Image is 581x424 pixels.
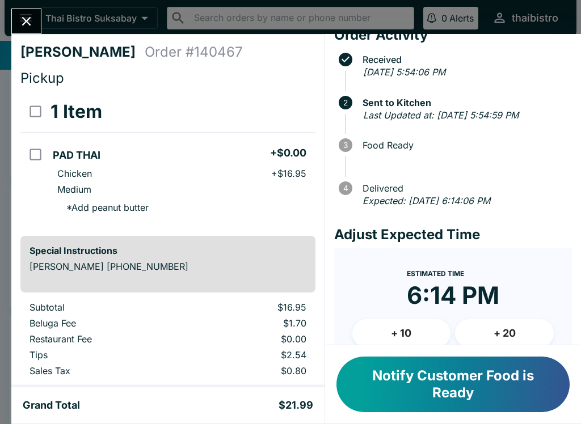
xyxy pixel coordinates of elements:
p: $0.00 [198,333,306,345]
h5: $21.99 [279,398,313,412]
button: + 20 [455,319,554,347]
p: Sales Tax [30,365,180,376]
h3: 1 Item [50,100,102,123]
em: Expected: [DATE] 6:14:06 PM [363,195,490,206]
p: Chicken [57,168,92,179]
text: 2 [343,98,348,107]
p: Tips [30,349,180,361]
h4: Order # 140467 [145,44,243,61]
span: Pickup [20,70,64,86]
h4: Adjust Expected Time [334,226,572,243]
p: $2.54 [198,349,306,361]
em: Last Updated at: [DATE] 5:54:59 PM [363,109,519,121]
p: $1.70 [198,317,306,329]
text: 4 [343,184,348,193]
p: Subtotal [30,302,180,313]
h5: PAD THAI [53,149,100,162]
table: orders table [20,302,315,381]
span: Sent to Kitchen [357,97,572,108]
p: Beluga Fee [30,317,180,329]
table: orders table [20,91,315,227]
p: * Add peanut butter [57,202,149,213]
time: 6:14 PM [407,281,499,310]
p: Restaurant Fee [30,333,180,345]
span: Food Ready [357,140,572,150]
p: Medium [57,184,91,195]
span: Estimated Time [407,269,464,278]
h6: Special Instructions [30,245,306,256]
p: [PERSON_NAME] [PHONE_NUMBER] [30,261,306,272]
h4: [PERSON_NAME] [20,44,145,61]
em: [DATE] 5:54:06 PM [363,66,445,78]
button: Close [12,9,41,33]
span: Received [357,54,572,65]
p: + $16.95 [271,168,306,179]
h5: Grand Total [23,398,80,412]
text: 3 [343,141,348,150]
span: Delivered [357,183,572,193]
h4: Order Activity [334,27,572,44]
h5: + $0.00 [270,146,306,160]
p: $0.80 [198,365,306,376]
button: Notify Customer Food is Ready [336,357,570,412]
p: $16.95 [198,302,306,313]
button: + 10 [352,319,451,347]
